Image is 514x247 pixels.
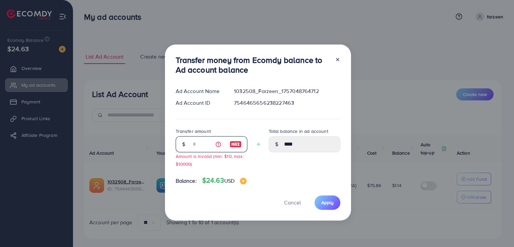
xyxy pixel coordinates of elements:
img: image [230,140,242,148]
small: Amount is invalid (min: $10, max: $10000) [176,153,244,167]
h3: Transfer money from Ecomdy balance to Ad account balance [176,55,330,75]
button: Apply [315,195,340,210]
span: Balance: [176,177,197,185]
label: Total balance in ad account [269,128,328,135]
img: image [240,178,247,184]
iframe: Chat [486,217,509,242]
div: Ad Account Name [170,87,229,95]
label: Transfer amount [176,128,211,135]
button: Cancel [276,195,309,210]
div: 1032508_Farzeen_1757048764712 [229,87,345,95]
div: 7546465656238227463 [229,99,345,107]
span: Cancel [284,199,301,206]
span: Apply [321,199,334,206]
span: USD [224,177,235,184]
h4: $24.63 [202,176,247,185]
div: Ad Account ID [170,99,229,107]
